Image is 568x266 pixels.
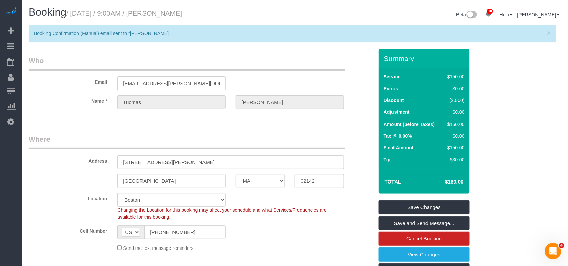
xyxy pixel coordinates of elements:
[295,174,344,188] input: Zip Code
[123,245,193,251] span: Send me text message reminders
[384,156,391,163] label: Tip
[445,133,465,139] div: $0.00
[117,174,225,188] input: City
[384,73,401,80] label: Service
[445,85,465,92] div: $0.00
[117,76,225,90] input: Email
[547,29,551,36] button: Close
[379,200,470,214] a: Save Changes
[547,29,551,37] span: ×
[445,121,465,128] div: $150.00
[384,97,404,104] label: Discount
[24,193,112,202] label: Location
[445,144,465,151] div: $150.00
[384,109,410,115] label: Adjustment
[379,232,470,246] a: Cancel Booking
[559,243,564,248] span: 4
[425,179,464,185] h4: $180.00
[379,247,470,262] a: View Changes
[482,7,495,22] a: 10
[117,95,225,109] input: First Name
[456,12,477,18] a: Beta
[29,56,345,71] legend: Who
[384,144,414,151] label: Final Amount
[236,95,344,109] input: Last Name
[24,76,112,86] label: Email
[487,9,493,14] span: 10
[24,155,112,164] label: Address
[34,30,544,37] p: Booking Confirmation (Manual) email sent to "[PERSON_NAME]"
[4,7,18,16] img: Automaid Logo
[384,55,466,62] h3: Summary
[517,12,560,18] a: [PERSON_NAME]
[384,121,435,128] label: Amount (before Taxes)
[385,179,401,185] strong: Total
[144,225,225,239] input: Cell Number
[384,133,412,139] label: Tax @ 0.00%
[500,12,513,18] a: Help
[29,6,66,18] span: Booking
[445,109,465,115] div: $0.00
[445,97,465,104] div: ($0.00)
[545,243,561,259] iframe: Intercom live chat
[66,10,182,17] small: / [DATE] / 9:00AM / [PERSON_NAME]
[466,11,477,20] img: New interface
[117,207,327,220] span: Changing the Location for this booking may affect your schedule and what Services/Frequencies are...
[29,134,345,149] legend: Where
[24,225,112,234] label: Cell Number
[445,156,465,163] div: $30.00
[379,216,470,230] a: Save and Send Message...
[24,95,112,104] label: Name *
[384,85,398,92] label: Extras
[445,73,465,80] div: $150.00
